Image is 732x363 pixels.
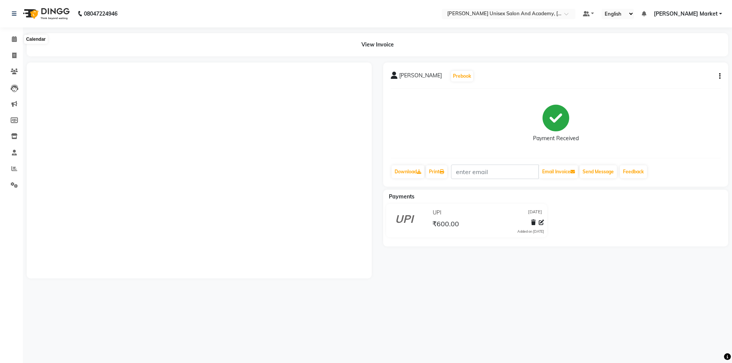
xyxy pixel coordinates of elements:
[24,35,47,44] div: Calendar
[654,10,718,18] span: [PERSON_NAME] Market
[27,33,728,56] div: View Invoice
[533,134,579,142] div: Payment Received
[84,3,117,24] b: 08047224946
[528,209,542,217] span: [DATE]
[620,165,647,178] a: Feedback
[389,193,414,200] span: Payments
[432,219,459,230] span: ₹600.00
[399,72,442,82] span: [PERSON_NAME]
[451,71,473,82] button: Prebook
[19,3,72,24] img: logo
[579,165,617,178] button: Send Message
[392,165,424,178] a: Download
[426,165,447,178] a: Print
[539,165,578,178] button: Email Invoice
[433,209,441,217] span: UPI
[517,229,544,234] div: Added on [DATE]
[451,165,539,179] input: enter email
